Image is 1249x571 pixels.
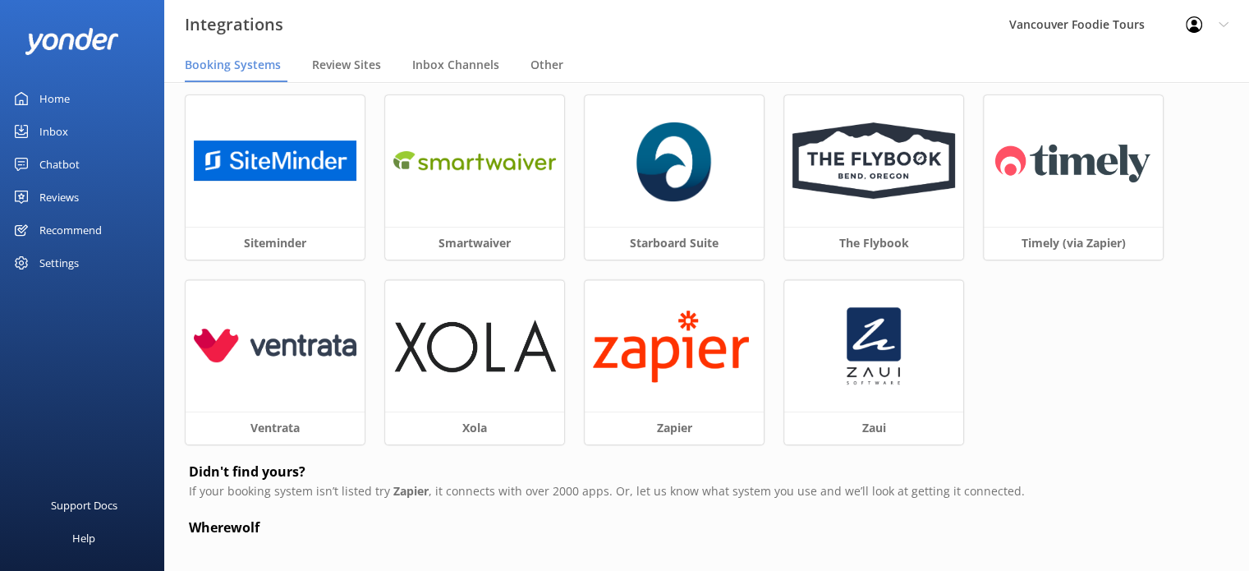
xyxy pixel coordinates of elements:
h3: Smartwaiver [385,227,564,260]
span: Review Sites [312,57,381,73]
div: Help [72,522,95,555]
img: 1650579744..png [393,142,556,179]
img: 1619648013..png [593,307,755,385]
h4: Didn't find yours? [189,462,1224,483]
img: xola_logo.png [393,320,556,372]
div: Support Docs [51,489,117,522]
img: 1633406817..png [844,305,902,387]
img: flybook_logo.png [792,122,955,199]
img: 1756262149..png [636,120,712,202]
div: Reviews [39,181,79,214]
h3: Ventrata [186,412,365,444]
h3: Timely (via Zapier) [984,227,1163,260]
h3: Zaui [784,412,963,444]
h3: Xola [385,412,564,444]
p: If your booking system isn’t listed try , it connects with over 2000 apps. Or, let us know what s... [189,482,1224,500]
img: yonder-white-logo.png [25,28,119,55]
h3: The Flybook [784,227,963,260]
b: Zapier [393,483,429,499]
h3: Starboard Suite [585,227,764,260]
h3: Integrations [185,12,283,38]
img: 1710292409..png [194,140,356,181]
h3: Siteminder [186,227,365,260]
div: Chatbot [39,148,80,181]
img: ventrata_logo.png [194,329,356,362]
span: Booking Systems [185,57,281,73]
div: Inbox [39,115,68,148]
span: Inbox Channels [412,57,499,73]
div: Settings [39,246,79,279]
h4: Wherewolf [189,518,1224,539]
img: 1619648023..png [992,129,1155,192]
h3: Zapier [585,412,764,444]
div: Home [39,82,70,115]
div: Recommend [39,214,102,246]
span: Other [530,57,563,73]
